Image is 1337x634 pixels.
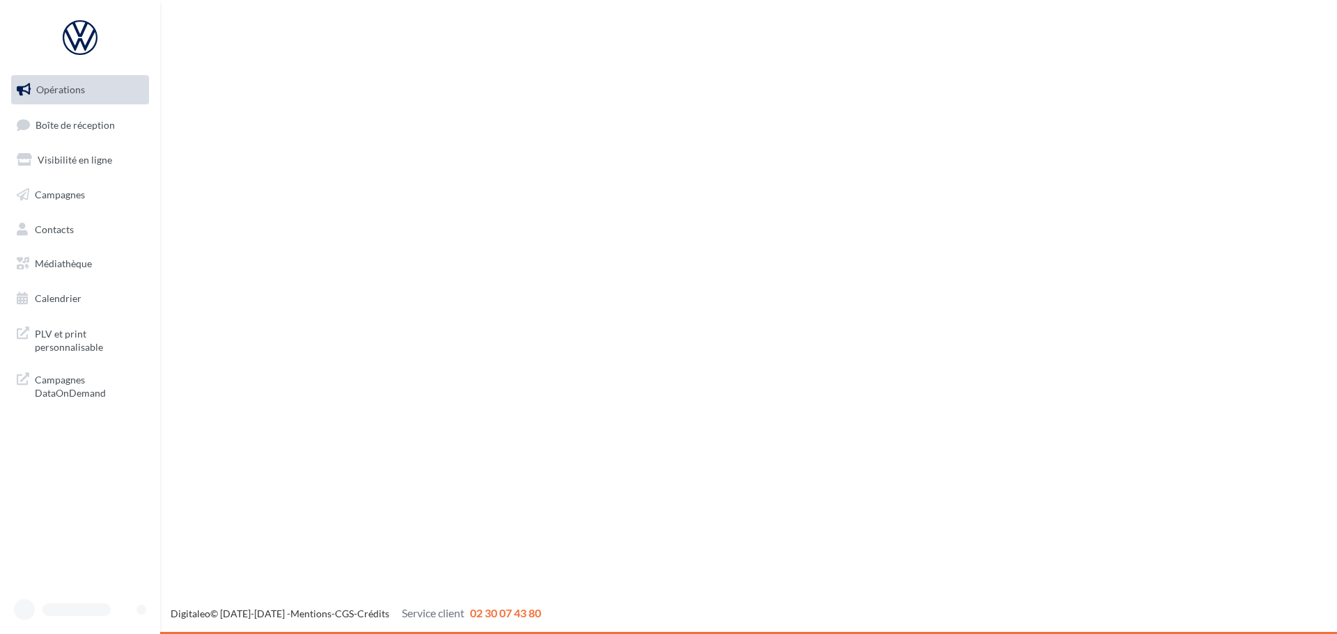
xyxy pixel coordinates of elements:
a: CGS [335,608,354,619]
a: Campagnes DataOnDemand [8,365,152,406]
span: Visibilité en ligne [38,154,112,166]
a: PLV et print personnalisable [8,319,152,360]
a: Opérations [8,75,152,104]
a: Médiathèque [8,249,152,278]
span: Contacts [35,223,74,235]
a: Crédits [357,608,389,619]
span: Boîte de réception [36,118,115,130]
span: Service client [402,606,464,619]
a: Calendrier [8,284,152,313]
span: 02 30 07 43 80 [470,606,541,619]
span: Campagnes [35,189,85,200]
a: Contacts [8,215,152,244]
span: Opérations [36,84,85,95]
span: Médiathèque [35,257,92,269]
a: Campagnes [8,180,152,209]
span: Campagnes DataOnDemand [35,370,143,400]
a: Digitaleo [171,608,210,619]
a: Mentions [290,608,331,619]
span: © [DATE]-[DATE] - - - [171,608,541,619]
a: Visibilité en ligne [8,145,152,175]
a: Boîte de réception [8,110,152,140]
span: Calendrier [35,292,81,304]
span: PLV et print personnalisable [35,324,143,354]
